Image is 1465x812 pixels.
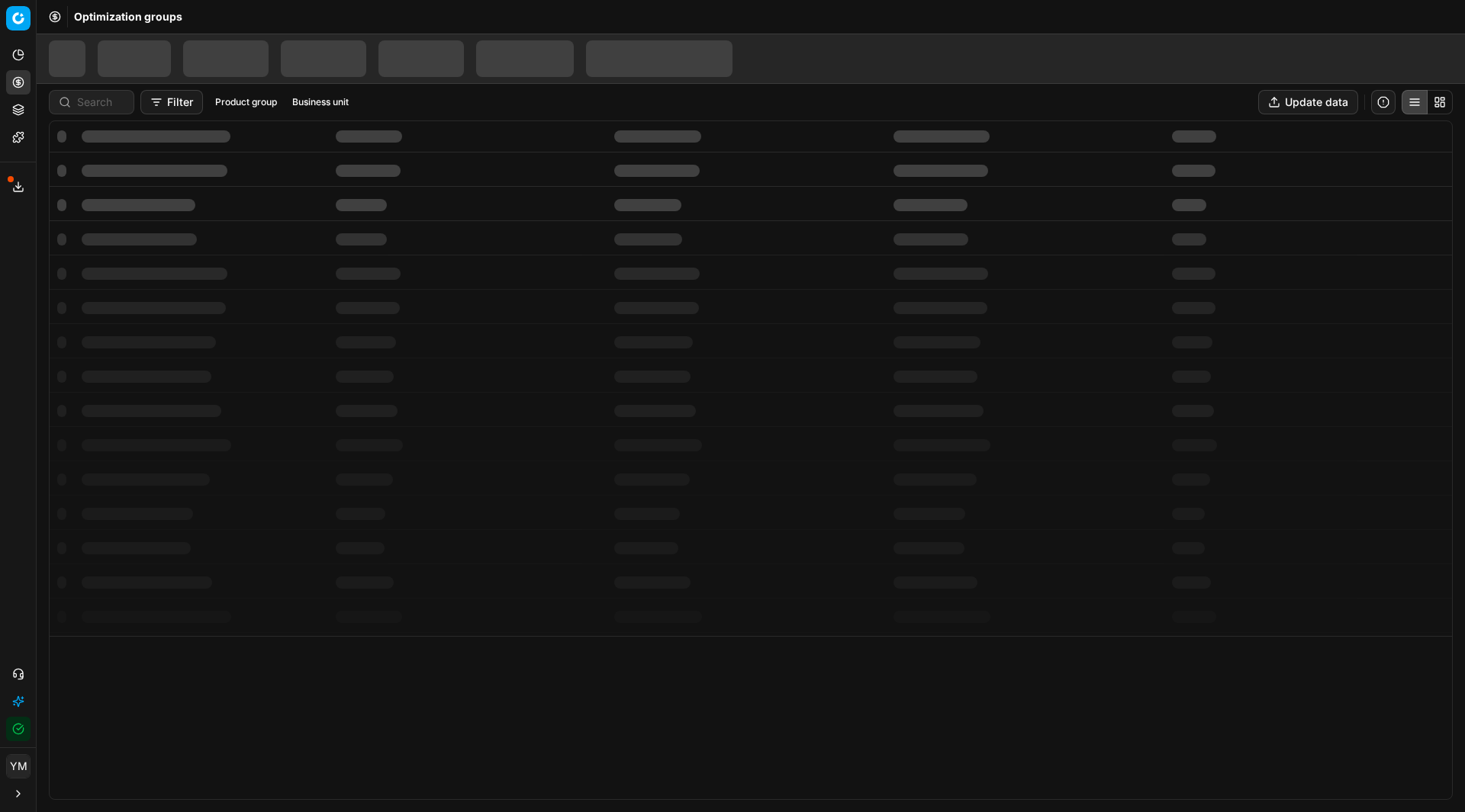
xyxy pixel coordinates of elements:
[74,9,182,24] span: Optimization groups
[77,95,124,110] input: Search
[286,93,355,111] button: Business unit
[209,93,283,111] button: Product group
[6,754,31,778] button: YM
[1258,90,1358,114] button: Update data
[74,9,182,24] nav: breadcrumb
[7,755,30,778] span: YM
[140,90,203,114] button: Filter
